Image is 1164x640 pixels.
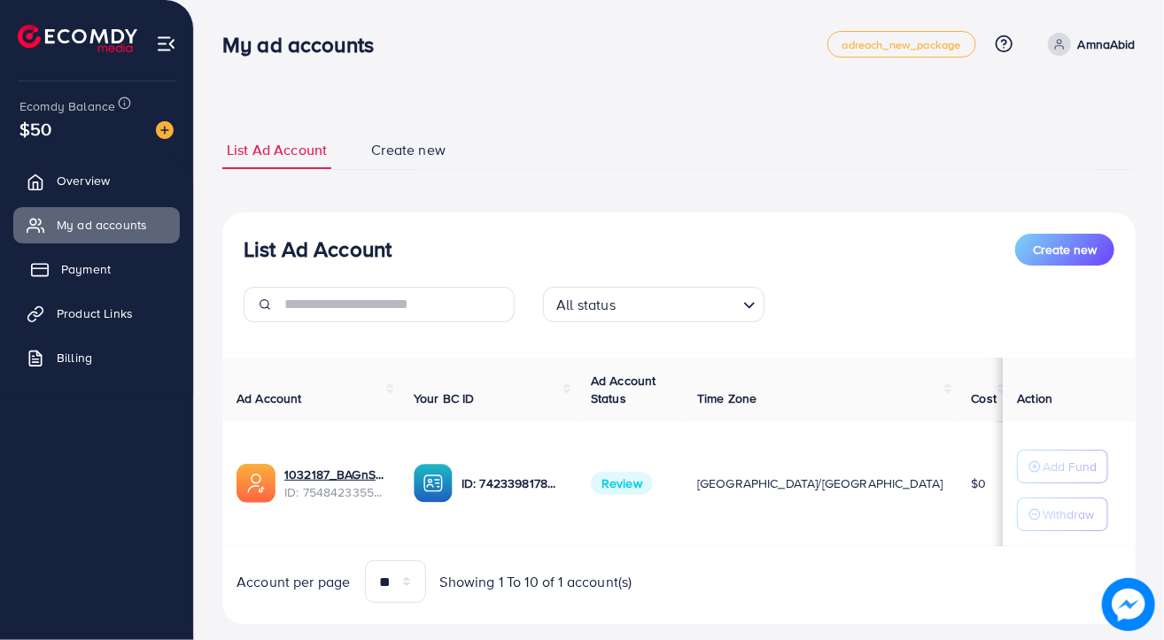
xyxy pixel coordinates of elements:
span: Time Zone [697,389,757,407]
span: $50 [19,116,51,142]
span: adreach_new_package [842,39,961,50]
span: Create new [371,140,446,160]
h3: My ad accounts [222,32,388,58]
span: ID: 7548423355114651655 [284,483,385,501]
button: Add Fund [1017,450,1108,483]
span: Account per page [237,572,351,592]
input: Search for option [621,289,736,318]
span: Payment [61,260,111,278]
span: $0 [972,474,987,492]
div: Search for option [543,287,764,322]
button: Withdraw [1017,497,1108,531]
img: ic-ads-acc.e4c84228.svg [237,464,275,503]
span: Ecomdy Balance [19,97,115,115]
p: ID: 7423398178336194577 [462,473,563,494]
span: Product Links [57,305,133,322]
a: Payment [13,251,180,287]
h3: List Ad Account [244,236,392,262]
img: ic-ba-acc.ded83a64.svg [414,464,453,503]
span: Action [1017,389,1052,407]
span: Review [591,472,653,495]
span: Cost [972,389,997,407]
span: Overview [57,172,110,189]
a: My ad accounts [13,207,180,243]
span: Billing [57,349,92,366]
img: image [156,121,174,139]
span: Showing 1 To 10 of 1 account(s) [440,572,632,592]
span: List Ad Account [227,140,327,160]
p: Withdraw [1043,504,1094,525]
a: 1032187_BAGnSOLE_1757504289036 [284,466,385,483]
span: Ad Account Status [591,372,656,407]
p: AmnaAbid [1078,34,1136,55]
a: AmnaAbid [1041,33,1136,56]
a: Billing [13,340,180,375]
span: [GEOGRAPHIC_DATA]/[GEOGRAPHIC_DATA] [697,474,943,492]
button: Create new [1015,234,1114,266]
p: Add Fund [1043,456,1097,477]
img: menu [156,34,176,54]
a: Overview [13,163,180,198]
div: <span class='underline'>1032187_BAGnSOLE_1757504289036</span></br>7548423355114651655 [284,466,385,502]
img: image [1102,578,1155,631]
img: logo [18,25,137,52]
span: Create new [1033,241,1097,258]
span: Ad Account [237,389,302,407]
span: Your BC ID [414,389,475,407]
span: My ad accounts [57,216,147,234]
a: adreach_new_package [827,31,976,58]
a: Product Links [13,296,180,331]
span: All status [553,292,619,318]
